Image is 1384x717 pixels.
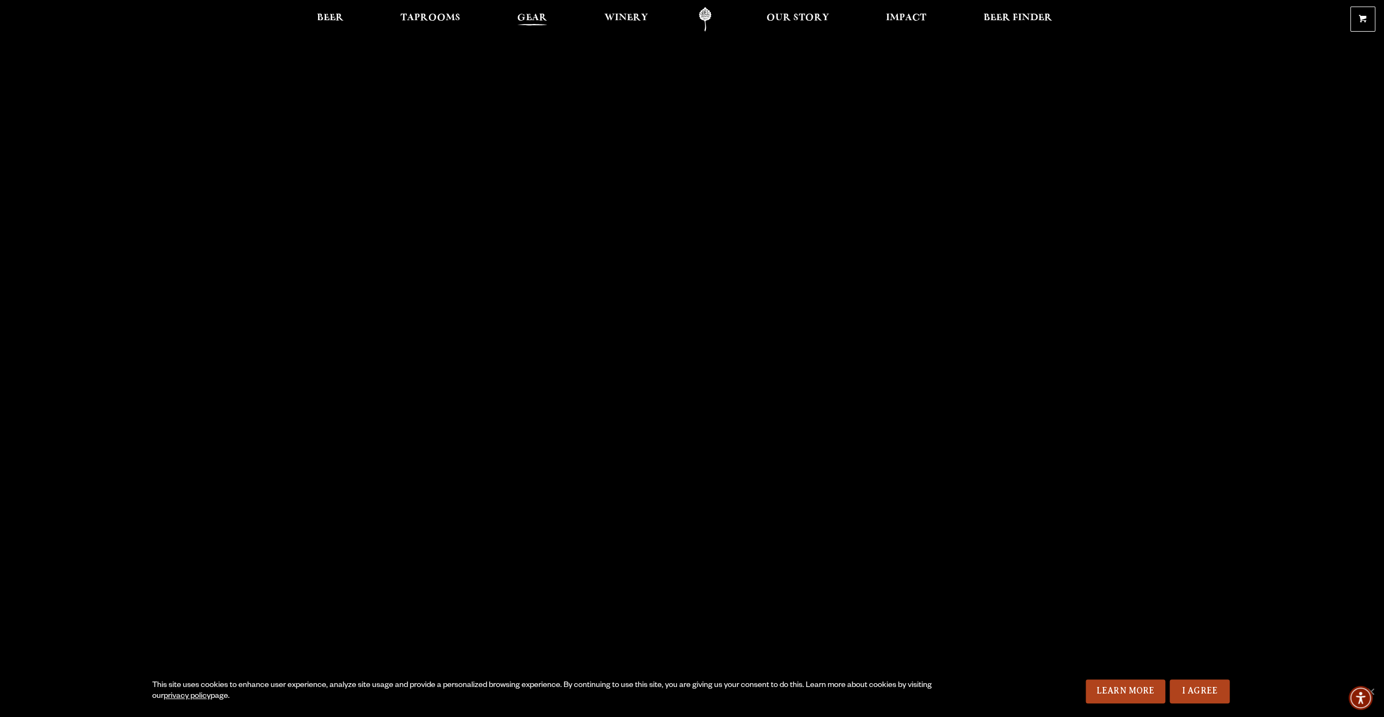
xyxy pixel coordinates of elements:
span: Impact [886,14,926,22]
span: Beer Finder [983,14,1052,22]
span: Winery [604,14,648,22]
span: Gear [517,14,547,22]
a: Learn More [1086,679,1166,703]
a: Our Story [759,7,836,32]
div: This site uses cookies to enhance user experience, analyze site usage and provide a personalized ... [152,680,950,702]
a: Odell Home [685,7,726,32]
span: Our Story [766,14,829,22]
a: Impact [879,7,933,32]
a: privacy policy [164,692,211,701]
a: Taprooms [393,7,468,32]
a: Gear [510,7,554,32]
span: Beer [317,14,344,22]
a: Beer Finder [976,7,1059,32]
a: Beer [310,7,351,32]
span: Taprooms [400,14,460,22]
a: Winery [597,7,655,32]
a: I Agree [1170,679,1230,703]
div: Accessibility Menu [1349,686,1373,710]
